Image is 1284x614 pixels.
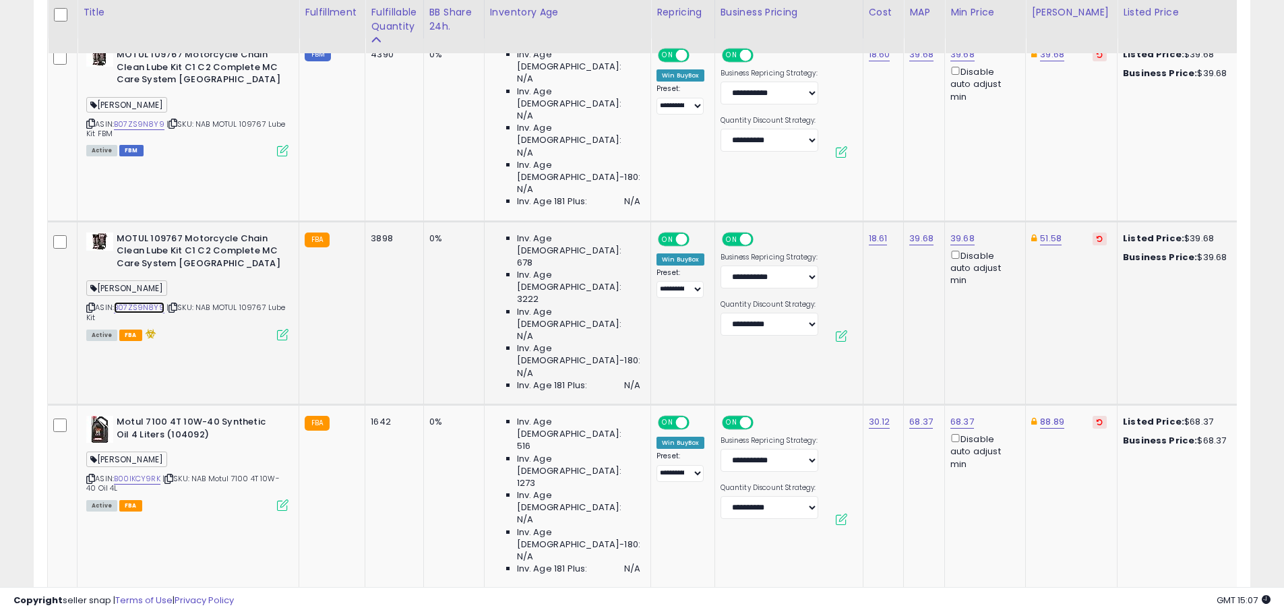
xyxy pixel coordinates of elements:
[869,232,888,245] a: 18.61
[659,417,676,429] span: ON
[517,122,640,146] span: Inv. Age [DEMOGRAPHIC_DATA]:
[13,594,63,607] strong: Copyright
[950,232,975,245] a: 39.68
[659,50,676,61] span: ON
[371,49,412,61] div: 4390
[723,233,740,245] span: ON
[517,183,533,195] span: N/A
[1040,415,1064,429] a: 88.89
[909,232,934,245] a: 39.68
[1123,434,1197,447] b: Business Price:
[115,594,173,607] a: Terms of Use
[950,431,1015,470] div: Disable auto adjust min
[950,5,1020,20] div: Min Price
[142,329,156,338] i: hazardous material
[114,473,160,485] a: B00IKCY9RK
[86,233,113,251] img: 41bwm+fuBNL._SL40_.jpg
[1123,415,1184,428] b: Listed Price:
[656,268,704,299] div: Preset:
[517,293,539,305] span: 3222
[429,49,474,61] div: 0%
[429,5,479,34] div: BB Share 24h.
[86,49,288,155] div: ASIN:
[305,5,359,20] div: Fulfillment
[687,233,709,245] span: OFF
[86,302,286,322] span: | SKU: NAB MOTUL 109767 Lube Kit
[1123,67,1235,80] div: $39.68
[517,514,533,526] span: N/A
[721,5,857,20] div: Business Pricing
[490,5,645,20] div: Inventory Age
[1123,48,1184,61] b: Listed Price:
[909,415,933,429] a: 68.37
[517,477,536,489] span: 1273
[751,417,772,429] span: OFF
[86,452,167,467] span: [PERSON_NAME]
[624,195,640,208] span: N/A
[86,473,280,493] span: | SKU: NAB Motul 7100 4T 10W-40 Oil 4L
[1123,67,1197,80] b: Business Price:
[1040,48,1064,61] a: 39.68
[517,342,640,367] span: Inv. Age [DEMOGRAPHIC_DATA]-180:
[656,437,704,449] div: Win BuyBox
[656,69,704,82] div: Win BuyBox
[869,5,898,20] div: Cost
[517,367,533,379] span: N/A
[86,233,288,340] div: ASIN:
[429,416,474,428] div: 0%
[517,49,640,73] span: Inv. Age [DEMOGRAPHIC_DATA]:
[1123,49,1235,61] div: $39.68
[117,416,280,444] b: Motul 7100 4T 10W-40 Synthetic Oil 4 Liters (104092)
[13,594,234,607] div: seller snap | |
[429,233,474,245] div: 0%
[117,49,280,90] b: MOTUL 109767 Motorcycle Chain Clean Lube Kit C1 C2 Complete MC Care System [GEOGRAPHIC_DATA]
[950,64,1015,103] div: Disable auto adjust min
[117,233,280,274] b: MOTUL 109767 Motorcycle Chain Clean Lube Kit C1 C2 Complete MC Care System [GEOGRAPHIC_DATA]
[517,330,533,342] span: N/A
[86,416,113,443] img: 410hAiO116L._SL40_.jpg
[86,97,167,113] span: [PERSON_NAME]
[751,50,772,61] span: OFF
[517,257,532,269] span: 678
[517,195,588,208] span: Inv. Age 181 Plus:
[1123,233,1235,245] div: $39.68
[114,119,164,130] a: B07ZS9N8Y9
[86,500,117,512] span: All listings currently available for purchase on Amazon
[659,233,676,245] span: ON
[305,233,330,247] small: FBA
[1123,232,1184,245] b: Listed Price:
[119,500,142,512] span: FBA
[86,416,288,510] div: ASIN:
[656,253,704,266] div: Win BuyBox
[86,49,113,67] img: 41bwm+fuBNL._SL40_.jpg
[305,47,331,61] small: FBM
[517,440,530,452] span: 516
[721,300,818,309] label: Quantity Discount Strategy:
[1123,416,1235,428] div: $68.37
[517,306,640,330] span: Inv. Age [DEMOGRAPHIC_DATA]:
[1040,232,1062,245] a: 51.58
[517,526,640,551] span: Inv. Age [DEMOGRAPHIC_DATA]-180:
[869,415,890,429] a: 30.12
[869,48,890,61] a: 18.60
[687,417,709,429] span: OFF
[371,416,412,428] div: 1642
[950,415,974,429] a: 68.37
[721,483,818,493] label: Quantity Discount Strategy:
[1123,435,1235,447] div: $68.37
[517,453,640,477] span: Inv. Age [DEMOGRAPHIC_DATA]:
[119,330,142,341] span: FBA
[517,416,640,440] span: Inv. Age [DEMOGRAPHIC_DATA]:
[721,69,818,78] label: Business Repricing Strategy:
[517,73,533,85] span: N/A
[517,489,640,514] span: Inv. Age [DEMOGRAPHIC_DATA]:
[687,50,709,61] span: OFF
[517,269,640,293] span: Inv. Age [DEMOGRAPHIC_DATA]:
[909,5,939,20] div: MAP
[86,330,117,341] span: All listings currently available for purchase on Amazon
[1123,251,1197,264] b: Business Price:
[723,417,740,429] span: ON
[624,563,640,575] span: N/A
[175,594,234,607] a: Privacy Policy
[517,379,588,392] span: Inv. Age 181 Plus:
